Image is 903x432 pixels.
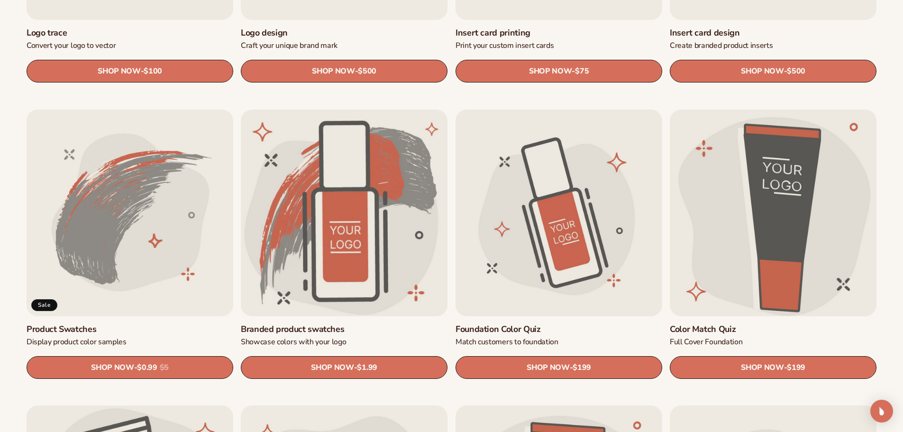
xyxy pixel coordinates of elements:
[527,363,569,372] span: SHOP NOW
[312,67,355,76] span: SHOP NOW
[456,324,662,335] a: Foundation Color Quiz
[573,363,591,372] span: $199
[144,67,162,76] span: $100
[456,356,662,379] a: SHOP NOW- $199
[670,324,876,335] a: Color Match Quiz
[741,67,784,76] span: SHOP NOW
[357,363,377,372] span: $1.99
[160,363,169,372] s: $5
[358,67,377,76] span: $500
[741,363,784,372] span: SHOP NOW
[787,67,805,76] span: $500
[575,67,589,76] span: $75
[241,28,447,38] a: Logo design
[456,28,662,38] a: Insert card printing
[529,67,572,76] span: SHOP NOW
[670,28,876,38] a: Insert card design
[870,400,893,423] div: Open Intercom Messenger
[241,60,447,83] a: SHOP NOW- $500
[98,67,140,76] span: SHOP NOW
[91,363,134,372] span: SHOP NOW
[27,28,233,38] a: Logo trace
[670,356,876,379] a: SHOP NOW- $199
[137,363,157,372] span: $0.99
[787,363,805,372] span: $199
[241,356,447,379] a: SHOP NOW- $1.99
[456,60,662,83] a: SHOP NOW- $75
[311,363,354,372] span: SHOP NOW
[670,60,876,83] a: SHOP NOW- $500
[27,356,233,379] a: SHOP NOW- $0.99 $5
[27,324,233,335] a: Product Swatches
[241,324,447,335] a: Branded product swatches
[27,60,233,83] a: SHOP NOW- $100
